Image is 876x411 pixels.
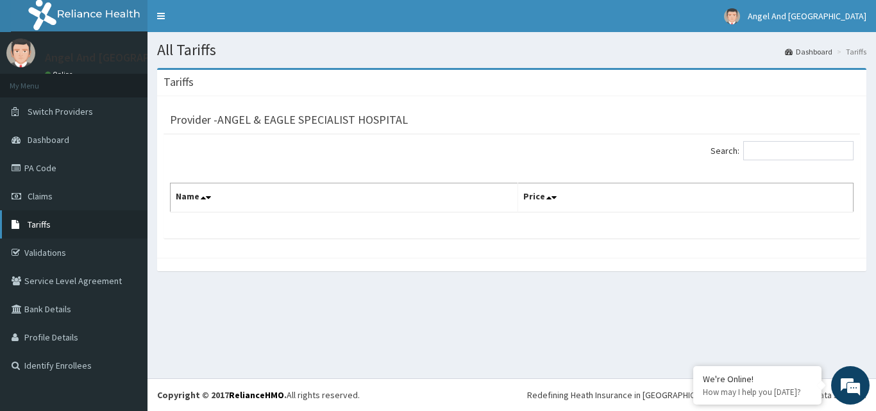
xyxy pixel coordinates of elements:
img: User Image [724,8,740,24]
footer: All rights reserved. [147,378,876,411]
label: Search: [711,141,854,160]
th: Name [171,183,518,213]
span: Switch Providers [28,106,93,117]
a: RelianceHMO [229,389,284,401]
span: Dashboard [28,134,69,146]
h1: All Tariffs [157,42,866,58]
span: Angel And [GEOGRAPHIC_DATA] [748,10,866,22]
li: Tariffs [834,46,866,57]
img: User Image [6,38,35,67]
p: How may I help you today? [703,387,812,398]
p: Angel And [GEOGRAPHIC_DATA] [45,52,204,63]
span: Claims [28,190,53,202]
strong: Copyright © 2017 . [157,389,287,401]
div: We're Online! [703,373,812,385]
div: Redefining Heath Insurance in [GEOGRAPHIC_DATA] using Telemedicine and Data Science! [527,389,866,401]
a: Online [45,70,76,79]
span: Tariffs [28,219,51,230]
a: Dashboard [785,46,832,57]
th: Price [518,183,854,213]
h3: Tariffs [164,76,194,88]
input: Search: [743,141,854,160]
h3: Provider - ANGEL & EAGLE SPECIALIST HOSPITAL [170,114,408,126]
